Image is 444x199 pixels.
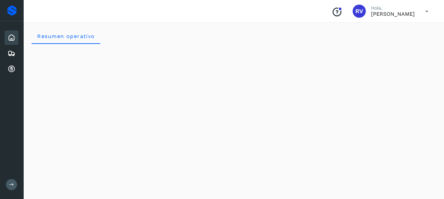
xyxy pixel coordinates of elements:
p: RODRIGO VELAZQUEZ ALMEYDA [371,11,415,17]
span: Resumen operativo [37,33,95,39]
div: Embarques [5,46,18,61]
p: Hola, [371,5,415,11]
div: Cuentas por cobrar [5,62,18,76]
div: Inicio [5,30,18,45]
